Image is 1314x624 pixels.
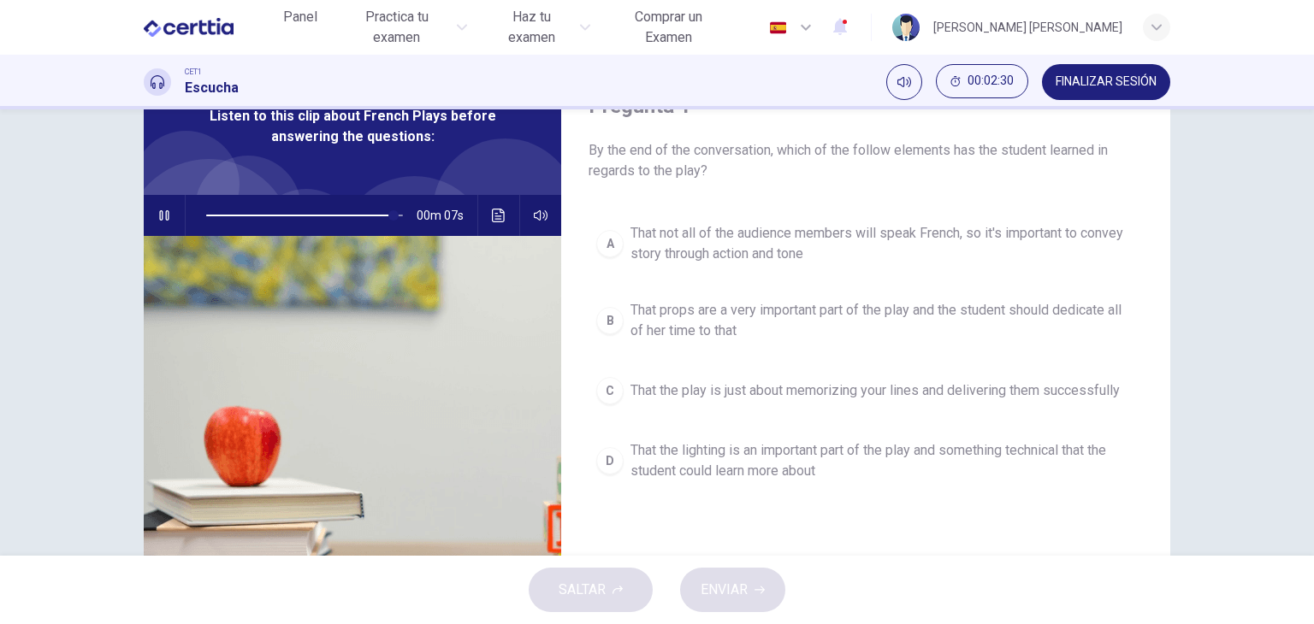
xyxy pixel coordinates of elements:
[767,21,789,34] img: es
[417,195,477,236] span: 00m 07s
[273,2,328,32] button: Panel
[481,2,596,53] button: Haz tu examen
[933,17,1122,38] div: [PERSON_NAME] [PERSON_NAME]
[144,10,234,44] img: CERTTIA logo
[589,369,1143,412] button: CThat the play is just about memorizing your lines and delivering them successfully
[630,223,1135,264] span: That not all of the audience members will speak French, so it's important to convey story through...
[589,215,1143,272] button: AThat not all of the audience members will speak French, so it's important to convey story throug...
[596,377,624,404] div: C
[589,292,1143,349] button: BThat props are a very important part of the play and the student should dedicate all of her time...
[144,10,273,44] a: CERTTIA logo
[968,74,1014,88] span: 00:02:30
[604,2,733,53] button: Comprar un Examen
[892,14,920,41] img: Profile picture
[488,7,574,48] span: Haz tu examen
[589,140,1143,181] span: By the end of the conversation, which of the follow elements has the student learned in regards t...
[630,380,1120,401] span: That the play is just about memorizing your lines and delivering them successfully
[485,195,512,236] button: Haz clic para ver la transcripción del audio
[199,106,506,147] span: Listen to this clip about French Plays before answering the questions:
[283,7,317,27] span: Panel
[886,64,922,100] div: Silenciar
[936,64,1028,100] div: Ocultar
[1056,75,1157,89] span: FINALIZAR SESIÓN
[273,2,328,53] a: Panel
[630,440,1135,481] span: That the lighting is an important part of the play and something technical that the student could...
[596,230,624,257] div: A
[589,433,1143,489] button: DThat the lighting is an important part of the play and something technical that the student coul...
[611,7,726,48] span: Comprar un Examen
[185,66,202,78] span: CET1
[596,307,624,334] div: B
[341,7,453,48] span: Practica tu examen
[630,300,1135,341] span: That props are a very important part of the play and the student should dedicate all of her time ...
[1042,64,1170,100] button: FINALIZAR SESIÓN
[334,2,475,53] button: Practica tu examen
[185,78,239,98] h1: Escucha
[936,64,1028,98] button: 00:02:30
[596,447,624,474] div: D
